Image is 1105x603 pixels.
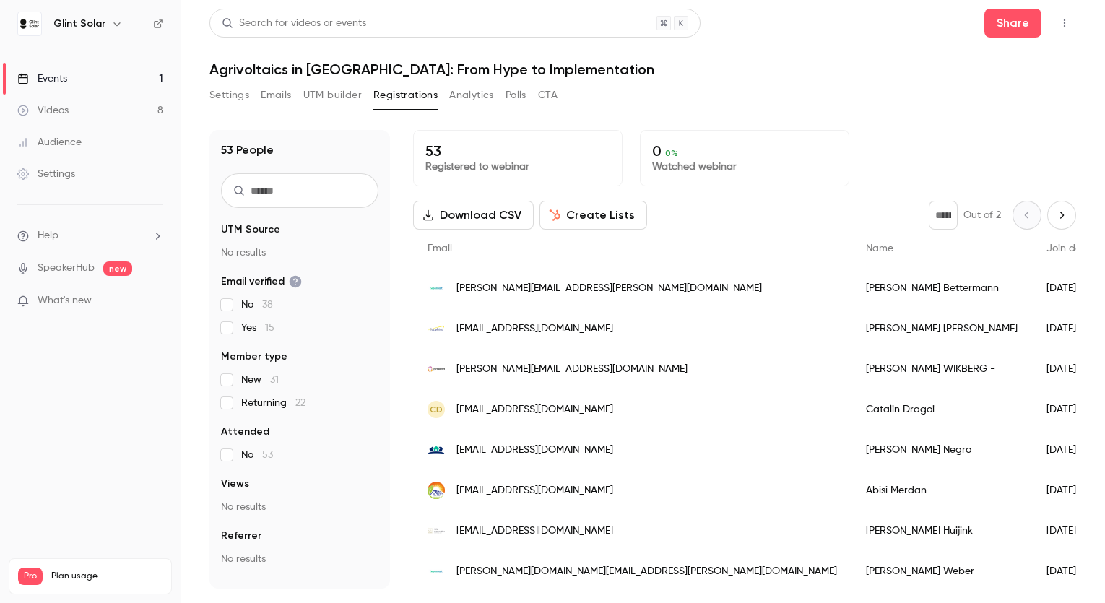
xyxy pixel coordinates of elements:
button: Settings [209,84,249,107]
img: greenvolt.com [428,563,445,580]
div: Settings [17,167,75,181]
span: new [103,261,132,276]
div: Audience [17,135,82,149]
span: [PERSON_NAME][EMAIL_ADDRESS][PERSON_NAME][DOMAIN_NAME] [456,281,762,296]
h1: Agrivoltaics in [GEOGRAPHIC_DATA]: From Hype to Implementation [209,61,1076,78]
button: UTM builder [303,84,362,107]
p: Watched webinar [652,160,837,174]
h6: Glint Solar [53,17,105,31]
span: Pro [18,568,43,585]
button: CTA [538,84,558,107]
span: New [241,373,279,387]
span: Join date [1046,243,1091,253]
div: Events [17,71,67,86]
img: greenvolt.com [428,279,445,297]
span: Referrer [221,529,261,543]
span: CD [430,403,443,416]
div: Search for videos or events [222,16,366,31]
img: Glint Solar [18,12,41,35]
span: Attended [221,425,269,439]
span: Email [428,243,452,253]
button: Next page [1047,201,1076,230]
p: Registered to webinar [425,160,610,174]
span: 38 [262,300,273,310]
li: help-dropdown-opener [17,228,163,243]
a: SpeakerHub [38,261,95,276]
p: No results [221,246,378,260]
span: [EMAIL_ADDRESS][DOMAIN_NAME] [456,402,613,417]
div: Abisi Merdan [851,470,1032,511]
div: [PERSON_NAME] Negro [851,430,1032,470]
span: Plan usage [51,571,162,582]
p: No results [221,552,378,566]
iframe: Noticeable Trigger [146,295,163,308]
span: What's new [38,293,92,308]
div: [PERSON_NAME] [PERSON_NAME] [851,308,1032,349]
div: [PERSON_NAME] Weber [851,551,1032,591]
span: 0 % [665,148,678,158]
button: Registrations [373,84,438,107]
p: 0 [652,142,837,160]
div: Videos [17,103,69,118]
img: saphire-sustainable.com [428,320,445,337]
span: Returning [241,396,305,410]
button: Download CSV [413,201,534,230]
span: [EMAIL_ADDRESS][DOMAIN_NAME] [456,321,613,337]
h1: 53 People [221,142,274,159]
span: Yes [241,321,274,335]
button: Share [984,9,1041,38]
section: facet-groups [221,222,378,566]
span: Member type [221,350,287,364]
span: No [241,298,273,312]
span: [EMAIL_ADDRESS][DOMAIN_NAME] [456,524,613,539]
span: Email verified [221,274,302,289]
span: [EMAIL_ADDRESS][DOMAIN_NAME] [456,483,613,498]
span: Views [221,477,249,491]
img: reformashenares.com [428,441,445,459]
img: prokon.net [428,360,445,378]
button: Emails [261,84,291,107]
span: UTM Source [221,222,280,237]
span: 31 [270,375,279,385]
span: [EMAIL_ADDRESS][DOMAIN_NAME] [456,443,613,458]
p: No results [221,500,378,514]
img: soltec-elektrotechnik.de [428,482,445,499]
button: Polls [506,84,526,107]
span: 53 [262,450,273,460]
span: 15 [265,323,274,333]
div: Catalin Dragoi [851,389,1032,430]
img: solrenewables.ro [428,522,445,539]
span: 22 [295,398,305,408]
span: [PERSON_NAME][EMAIL_ADDRESS][DOMAIN_NAME] [456,362,688,377]
p: 53 [425,142,610,160]
span: Name [866,243,893,253]
div: [PERSON_NAME] WIKBERG - [851,349,1032,389]
div: [PERSON_NAME] Bettermann [851,268,1032,308]
span: Help [38,228,58,243]
button: Analytics [449,84,494,107]
span: No [241,448,273,462]
p: Out of 2 [963,208,1001,222]
span: [PERSON_NAME][DOMAIN_NAME][EMAIL_ADDRESS][PERSON_NAME][DOMAIN_NAME] [456,564,837,579]
button: Create Lists [539,201,647,230]
div: [PERSON_NAME] Huijink [851,511,1032,551]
